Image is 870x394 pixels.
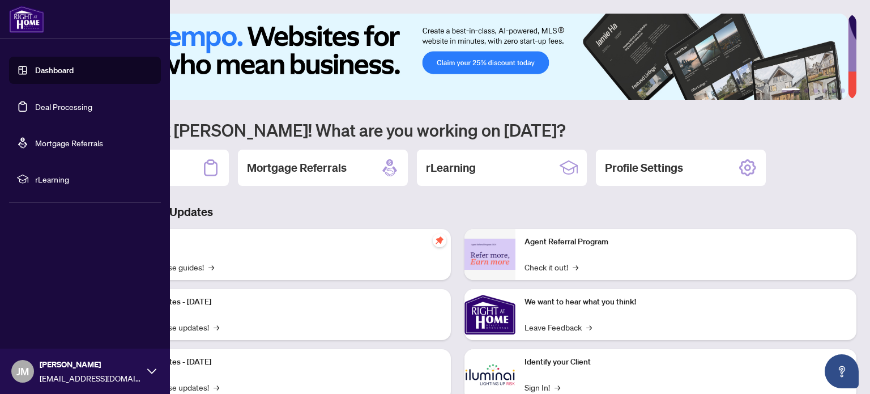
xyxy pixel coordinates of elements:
img: logo [9,6,44,33]
button: 2 [804,88,809,93]
img: Slide 0 [59,14,848,100]
h2: Mortgage Referrals [247,160,347,176]
a: Check it out!→ [524,261,578,273]
h2: Profile Settings [605,160,683,176]
button: 6 [841,88,845,93]
a: Mortgage Referrals [35,138,103,148]
h1: Welcome back [PERSON_NAME]! What are you working on [DATE]? [59,119,856,141]
p: We want to hear what you think! [524,296,847,308]
p: Agent Referral Program [524,236,847,248]
span: → [214,321,219,333]
button: 5 [831,88,836,93]
span: pushpin [433,234,446,247]
a: Leave Feedback→ [524,321,592,333]
button: 4 [822,88,827,93]
p: Platform Updates - [DATE] [119,356,442,368]
button: 1 [782,88,800,93]
p: Identify your Client [524,356,847,368]
span: JM [16,363,29,379]
button: Open asap [825,354,859,388]
h2: rLearning [426,160,476,176]
p: Platform Updates - [DATE] [119,296,442,308]
img: We want to hear what you think! [464,289,515,340]
span: → [214,381,219,393]
span: rLearning [35,173,153,185]
a: Dashboard [35,65,74,75]
span: → [555,381,560,393]
span: [EMAIL_ADDRESS][DOMAIN_NAME] [40,372,142,384]
span: → [573,261,578,273]
button: 3 [813,88,818,93]
a: Sign In!→ [524,381,560,393]
span: → [586,321,592,333]
img: Agent Referral Program [464,239,515,270]
span: → [208,261,214,273]
p: Self-Help [119,236,442,248]
a: Deal Processing [35,101,92,112]
h3: Brokerage & Industry Updates [59,204,856,220]
span: [PERSON_NAME] [40,358,142,371]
